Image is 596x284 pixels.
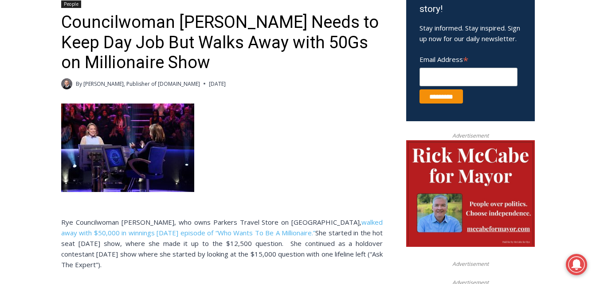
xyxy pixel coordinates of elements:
[443,260,498,268] span: Advertisement
[61,218,383,237] a: walked away with $50,000 in winnings [DATE] episode of “Who Wants To Be A Millionaire.”
[61,0,81,8] a: People
[61,78,72,89] a: Author image
[61,12,383,73] h1: Councilwoman [PERSON_NAME] Needs to Keep Day Job But Walks Away with 50Gs on Millionaire Show
[420,23,521,44] p: Stay informed. Stay inspired. Sign up now for our daily newsletter.
[232,88,411,108] span: Intern @ [DOMAIN_NAME]
[61,217,383,270] p: Rye Councilwoman [PERSON_NAME], who owns Parkers Travel Store on [GEOGRAPHIC_DATA], She started i...
[213,86,430,110] a: Intern @ [DOMAIN_NAME]
[76,80,82,88] span: By
[209,80,226,88] time: [DATE]
[406,140,535,247] img: McCabe for Mayor
[420,50,518,66] label: Email Address
[83,80,200,88] a: [PERSON_NAME], Publisher of [DOMAIN_NAME]
[443,131,498,140] span: Advertisement
[224,0,419,86] div: "[PERSON_NAME] and I covered the [DATE] Parade, which was a really eye opening experience as I ha...
[61,104,194,192] img: CatherineParker2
